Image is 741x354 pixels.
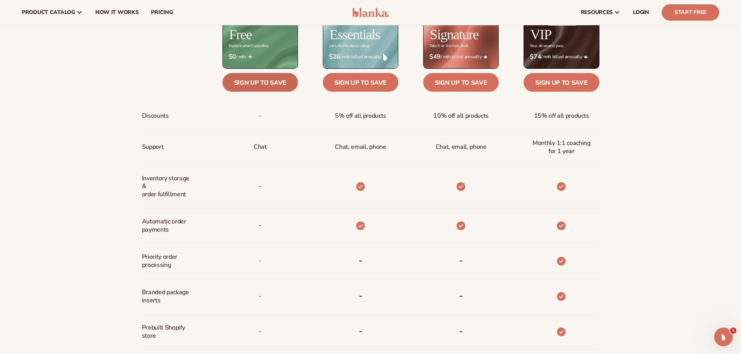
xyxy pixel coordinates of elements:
span: - [259,109,261,123]
img: Signature_BG_eeb718c8-65ac-49e3-a4e5-327c6aa73146.jpg [424,21,498,68]
span: Branded package inserts [142,285,194,308]
span: LOGIN [633,9,649,16]
p: - [259,179,261,194]
div: Let’s do the damn thing. [329,44,370,48]
a: Sign up to save [524,73,599,92]
b: - [359,289,363,302]
div: Explore what's possible. [229,44,269,48]
strong: $49 [429,53,441,61]
h2: Signature [430,28,478,42]
span: - [259,324,261,339]
span: Inventory storage & order fulfillment [142,171,194,202]
img: drop.png [383,53,387,60]
strong: $26 [329,53,340,61]
span: Automatic order payments [142,214,194,237]
img: Star_6.png [483,55,487,59]
span: Priority order processing [142,250,194,272]
img: logo [352,8,389,17]
b: - [459,325,463,337]
span: - [259,289,261,303]
p: Chat [254,140,267,154]
b: - [359,254,363,267]
span: 10% off all products [433,109,489,123]
span: product catalog [22,9,75,16]
span: resources [581,9,613,16]
a: Sign up to save [423,73,499,92]
div: Your all-access pass. [530,44,564,48]
a: Sign up to save [323,73,398,92]
span: / mth billed annually [530,53,593,61]
b: - [359,325,363,337]
b: - [459,254,463,267]
img: Crown_2d87c031-1b5a-4345-8312-a4356ddcde98.png [584,55,588,59]
iframe: Intercom live chat [714,328,733,346]
span: / mth [229,53,292,61]
h2: VIP [530,28,551,42]
span: How It Works [95,9,139,16]
span: - [259,254,261,268]
span: Monthly 1:1 coaching for 1 year [530,136,593,159]
strong: $74 [530,53,541,61]
img: VIP_BG_199964bd-3653-43bc-8a67-789d2d7717b9.jpg [524,21,599,68]
p: Chat, email, phone [335,140,386,154]
span: Discounts [142,109,169,123]
a: Start Free [662,4,719,21]
img: Free_Icon_bb6e7c7e-73f8-44bd-8ed0-223ea0fc522e.png [248,55,252,59]
span: / mth billed annually [329,53,392,61]
span: pricing [151,9,173,16]
img: free_bg.png [223,21,298,68]
a: Sign up to save [222,73,298,92]
span: Prebuilt Shopify store [142,321,194,343]
img: Essentials_BG_9050f826-5aa9-47d9-a362-757b82c62641.jpg [323,21,398,68]
span: 15% off all products [534,109,589,123]
span: Chat, email, phone [436,140,487,154]
span: / mth billed annually [429,53,492,61]
div: Take it to the next level. [429,44,469,48]
h2: Free [229,28,252,42]
span: - [259,218,261,233]
h2: Essentials [329,28,380,42]
strong: $0 [229,53,236,61]
span: Support [142,140,164,154]
span: 1 [730,328,736,334]
b: - [459,289,463,302]
span: 5% off all products [335,109,386,123]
